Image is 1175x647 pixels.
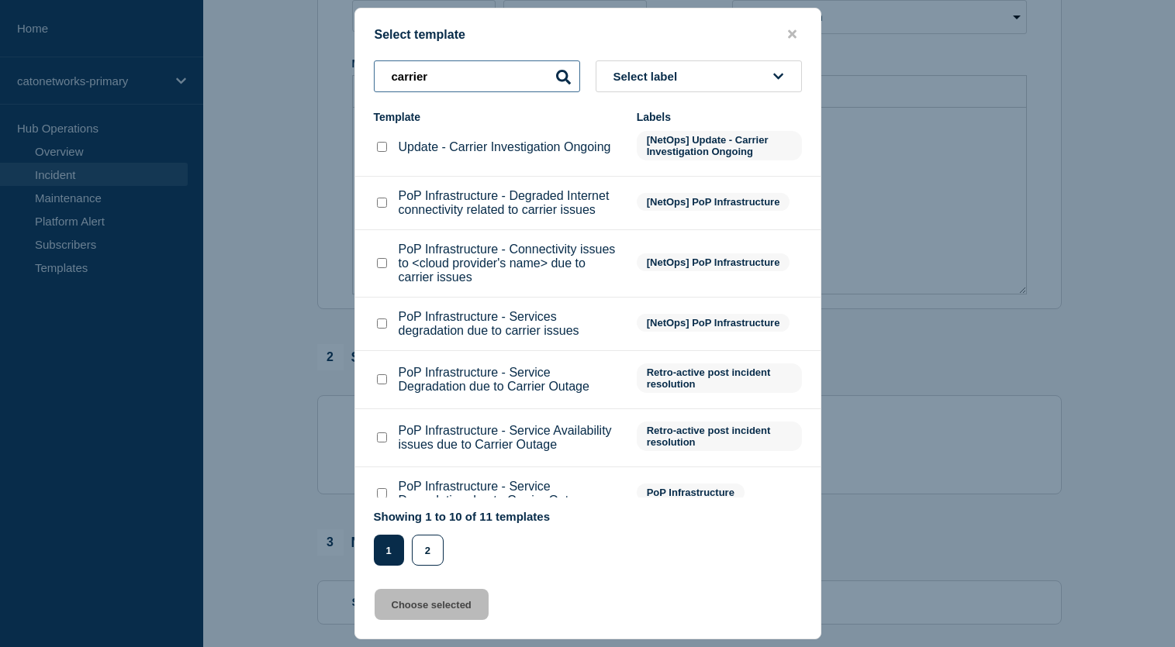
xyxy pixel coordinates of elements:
input: PoP Infrastructure - Service Degradation due to Carrier Outage checkbox [377,488,387,498]
input: PoP Infrastructure - Services degradation due to carrier issues checkbox [377,318,387,329]
span: Retro-active post incident resolution [637,422,802,451]
span: [NetOps] PoP Infrastructure [637,253,790,271]
div: Labels [637,111,802,123]
p: PoP Infrastructure - Service Degradation due to Carrier Outage [399,366,621,394]
input: Search templates & labels [374,60,580,92]
p: PoP Infrastructure - Services degradation due to carrier issues [399,310,621,338]
button: Choose selected [375,589,489,620]
span: [NetOps] Update - Carrier Investigation Ongoing [637,131,802,160]
input: PoP Infrastructure - Service Degradation due to Carrier Outage checkbox [377,374,387,384]
p: PoP Infrastructure - Connectivity issues to <cloud provider's name> due to carrier issues [399,243,621,284]
button: 1 [374,535,404,566]
input: PoP Infrastructure - Degraded Internet connectivity related to carrier issues checkbox [377,198,387,208]
p: PoP Infrastructure - Degraded Internet connectivity related to carrier issues [399,189,621,217]
p: Showing 1 to 10 of 11 templates [374,510,551,523]
span: [NetOps] PoP Infrastructure [637,193,790,211]
input: PoP Infrastructure - Connectivity issues to <cloud provider's name> due to carrier issues checkbox [377,258,387,268]
p: Update - Carrier Investigation Ongoing [399,140,611,154]
span: Retro-active post incident resolution [637,363,802,393]
div: Template [374,111,621,123]
span: Select label [613,70,684,83]
input: Update - Carrier Investigation Ongoing checkbox [377,142,387,152]
p: PoP Infrastructure - Service Degradation due to Carrier Outage [399,480,621,508]
p: PoP Infrastructure - Service Availability issues due to Carrier Outage [399,424,621,452]
input: PoP Infrastructure - Service Availability issues due to Carrier Outage checkbox [377,432,387,442]
div: Select template [355,27,821,42]
button: 2 [412,535,444,566]
span: [NetOps] PoP Infrastructure [637,314,790,332]
button: Select label [596,60,802,92]
span: PoP Infrastructure [637,484,745,501]
button: close button [783,27,801,42]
